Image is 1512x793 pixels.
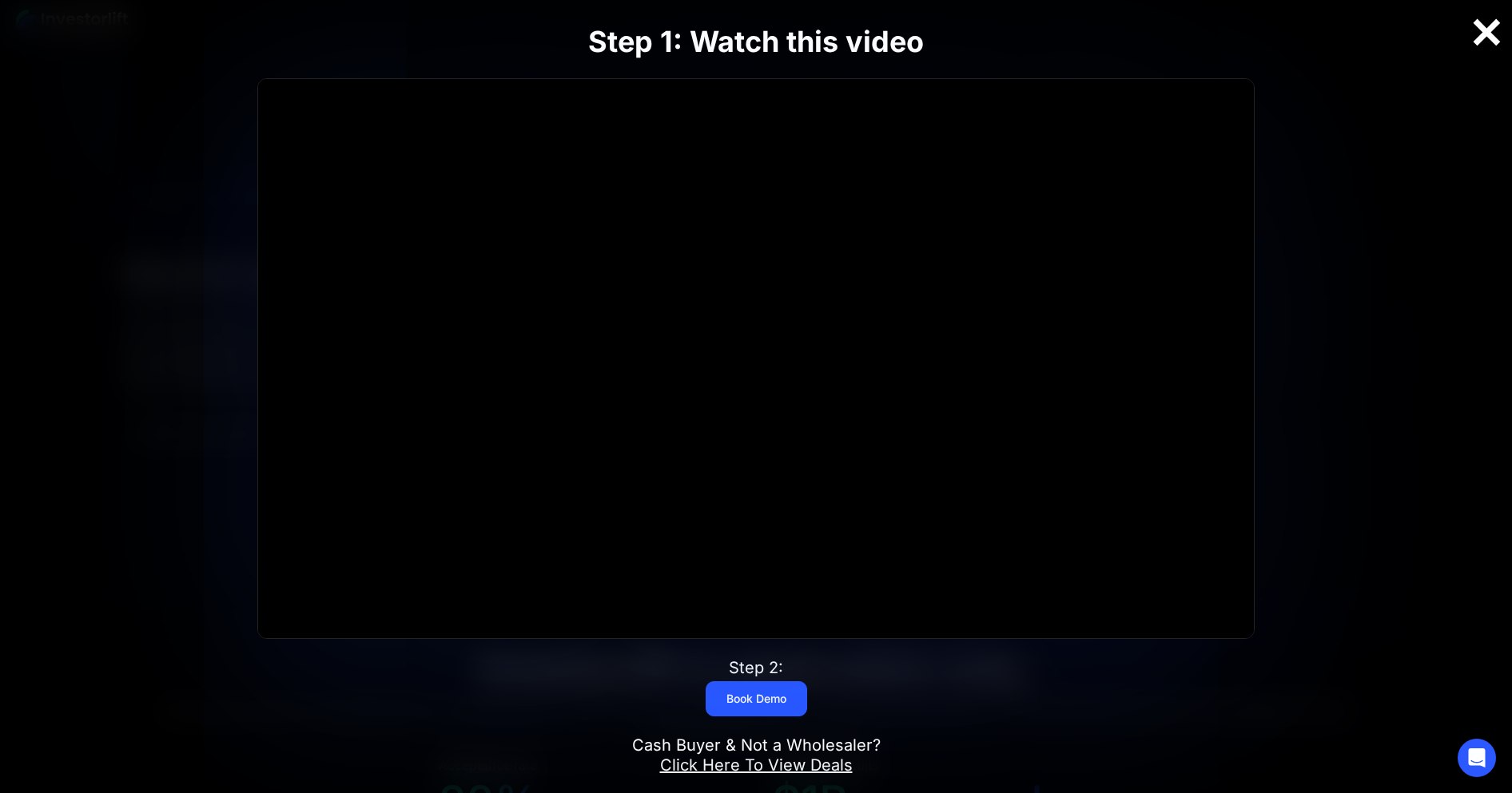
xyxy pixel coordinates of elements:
[588,24,924,59] strong: Step 1: Watch this video
[1458,739,1496,777] div: Open Intercom Messenger
[729,658,783,678] div: Step 2:
[632,736,881,775] div: Cash Buyer & Not a Wholesaler?
[706,681,807,716] a: Book Demo
[660,755,853,775] a: Click Here To View Deals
